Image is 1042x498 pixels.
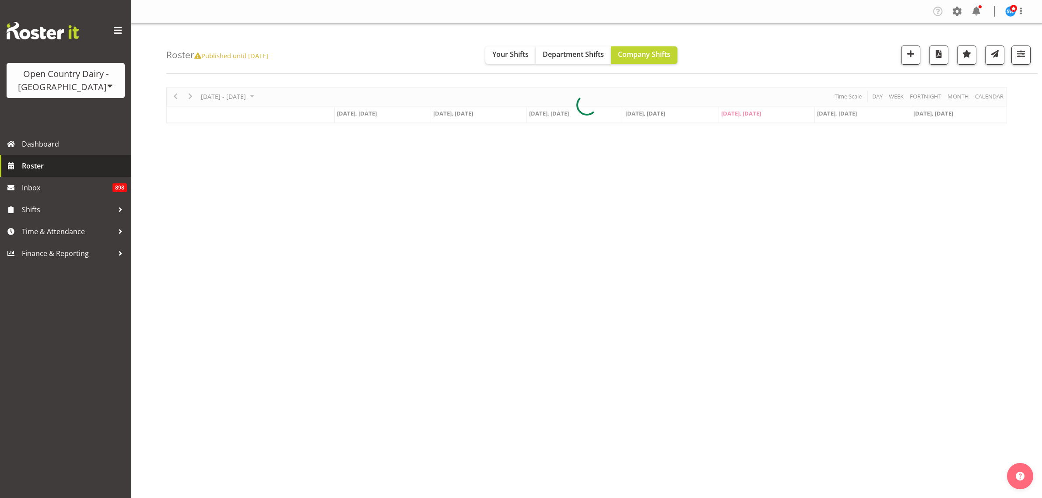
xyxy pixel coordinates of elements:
[22,203,114,216] span: Shifts
[22,137,127,151] span: Dashboard
[22,247,114,260] span: Finance & Reporting
[194,51,268,60] span: Published until [DATE]
[929,46,948,65] button: Download a PDF of the roster according to the set date range.
[22,159,127,172] span: Roster
[618,49,670,59] span: Company Shifts
[15,67,116,94] div: Open Country Dairy - [GEOGRAPHIC_DATA]
[1011,46,1031,65] button: Filter Shifts
[166,50,268,60] h4: Roster
[492,49,529,59] span: Your Shifts
[22,225,114,238] span: Time & Attendance
[957,46,976,65] button: Highlight an important date within the roster.
[112,183,127,192] span: 898
[1005,6,1016,17] img: steve-webb8258.jpg
[485,46,536,64] button: Your Shifts
[22,181,112,194] span: Inbox
[7,22,79,39] img: Rosterit website logo
[543,49,604,59] span: Department Shifts
[611,46,677,64] button: Company Shifts
[536,46,611,64] button: Department Shifts
[985,46,1004,65] button: Send a list of all shifts for the selected filtered period to all rostered employees.
[1016,472,1024,480] img: help-xxl-2.png
[901,46,920,65] button: Add a new shift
